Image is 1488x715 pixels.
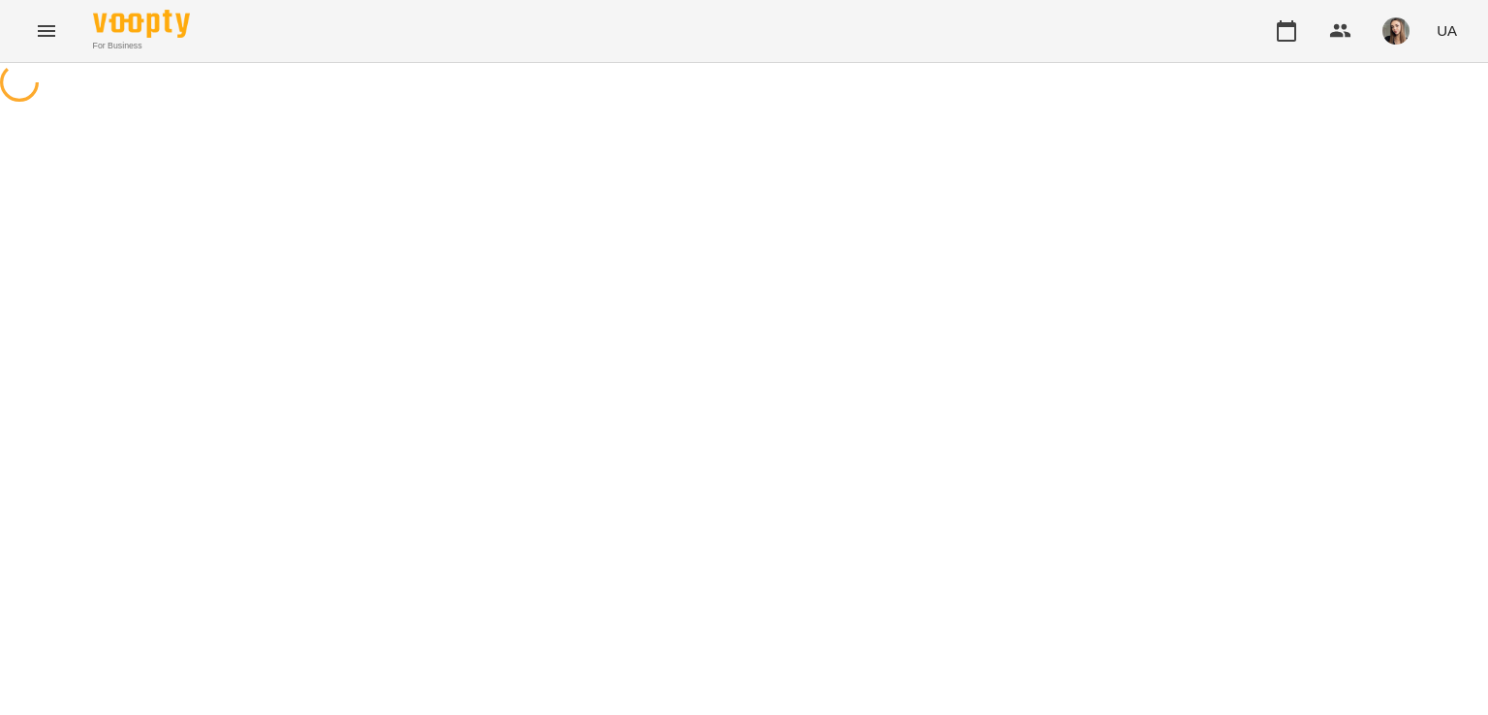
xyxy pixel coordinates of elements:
[93,10,190,38] img: Voopty Logo
[1429,13,1465,48] button: UA
[1437,20,1457,41] span: UA
[23,8,70,54] button: Menu
[93,40,190,52] span: For Business
[1382,17,1410,45] img: 6616469b542043e9b9ce361bc48015fd.jpeg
